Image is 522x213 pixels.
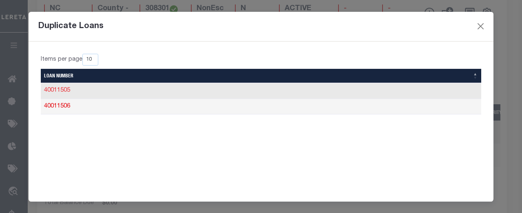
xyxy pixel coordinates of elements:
[82,54,98,66] select: Items per page
[41,54,98,66] label: Items per page
[44,103,70,109] a: 40011506
[44,88,70,93] a: 40011505
[38,22,104,31] h5: Duplicate Loans
[41,69,481,83] th: Loan Number: activate to sort column descending
[476,21,486,32] button: Close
